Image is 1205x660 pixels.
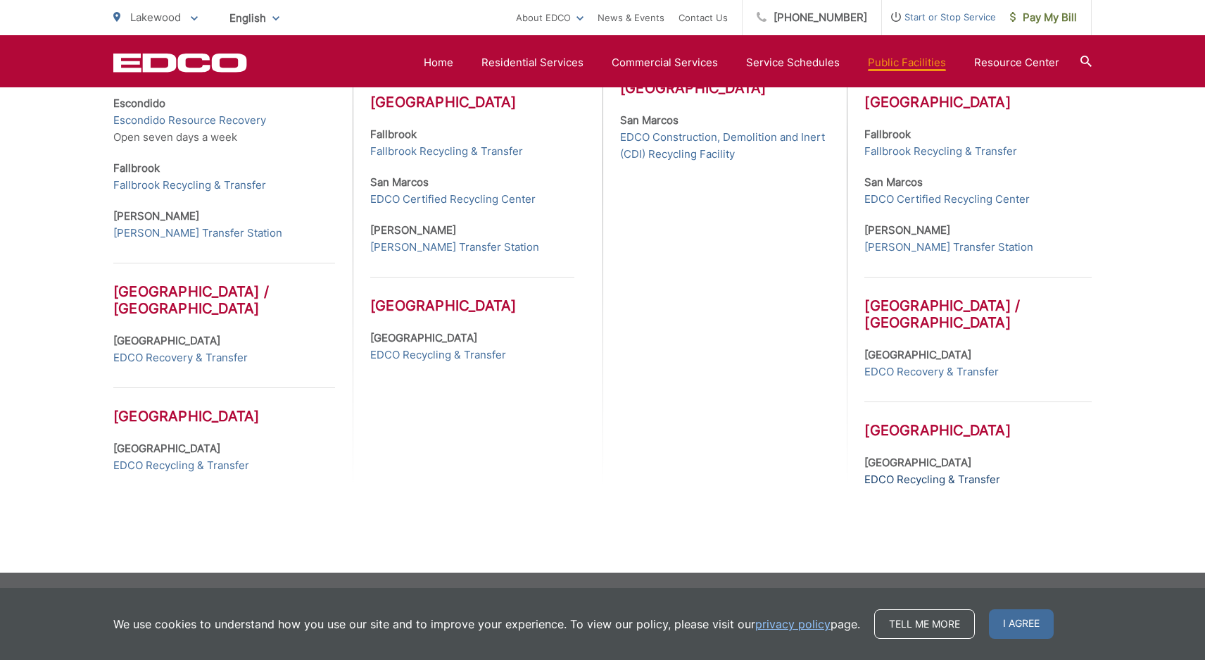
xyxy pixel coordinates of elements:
h3: [GEOGRAPHIC_DATA] [864,73,1091,111]
strong: [GEOGRAPHIC_DATA] [113,442,220,455]
strong: San Marcos [370,175,429,189]
a: EDCO Certified Recycling Center [864,191,1030,208]
strong: [GEOGRAPHIC_DATA] [864,456,971,469]
strong: Fallbrook [864,127,911,141]
a: privacy policy [755,616,831,633]
h3: [GEOGRAPHIC_DATA] / [GEOGRAPHIC_DATA] [864,277,1091,331]
a: EDCO Certified Recycling Center [370,191,536,208]
a: [PERSON_NAME] Transfer Station [370,239,539,256]
a: About EDCO [516,9,583,26]
p: Open seven days a week [113,95,335,146]
a: EDCO Recycling & Transfer [370,347,506,363]
p: We use cookies to understand how you use our site and to improve your experience. To view our pol... [113,616,860,633]
a: Fallbrook Recycling & Transfer [864,143,1017,160]
a: EDCO Recycling & Transfer [864,471,1000,488]
a: EDCO Recovery & Transfer [864,363,999,380]
strong: [GEOGRAPHIC_DATA] [113,334,220,347]
strong: San Marcos [864,175,923,189]
h3: [GEOGRAPHIC_DATA] [370,277,574,314]
strong: Fallbrook [113,161,160,175]
a: Service Schedules [746,54,840,71]
span: I agree [989,609,1054,639]
span: English [219,6,290,30]
h3: [GEOGRAPHIC_DATA] / [GEOGRAPHIC_DATA] [113,263,335,317]
strong: [PERSON_NAME] [864,223,950,237]
strong: San Marcos [620,113,679,127]
span: Lakewood [130,11,181,24]
a: Home [424,54,453,71]
a: [PERSON_NAME] Transfer Station [113,225,282,242]
h3: [GEOGRAPHIC_DATA] [113,387,335,425]
a: Fallbrook Recycling & Transfer [370,143,523,160]
a: Public Facilities [868,54,946,71]
a: [PERSON_NAME] Transfer Station [864,239,1033,256]
strong: Escondido [113,96,165,110]
h3: [GEOGRAPHIC_DATA] [864,401,1091,439]
a: Contact Us [679,9,728,26]
strong: [GEOGRAPHIC_DATA] [864,348,971,361]
a: Tell me more [874,609,975,639]
strong: [GEOGRAPHIC_DATA] [370,331,477,344]
h3: [GEOGRAPHIC_DATA] [370,73,574,111]
a: Escondido Resource Recovery [113,112,266,129]
strong: [PERSON_NAME] [370,223,456,237]
a: Resource Center [974,54,1059,71]
strong: Fallbrook [370,127,417,141]
a: Commercial Services [612,54,718,71]
a: EDCO Recycling & Transfer [113,457,249,474]
strong: [PERSON_NAME] [113,209,199,223]
a: EDCO Recovery & Transfer [113,349,248,366]
span: Pay My Bill [1010,9,1077,26]
a: Residential Services [481,54,583,71]
a: EDCD logo. Return to the homepage. [113,53,247,73]
a: EDCO Construction, Demolition and Inert (CDI) Recycling Facility [620,129,829,163]
a: Fallbrook Recycling & Transfer [113,177,266,194]
a: News & Events [598,9,664,26]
